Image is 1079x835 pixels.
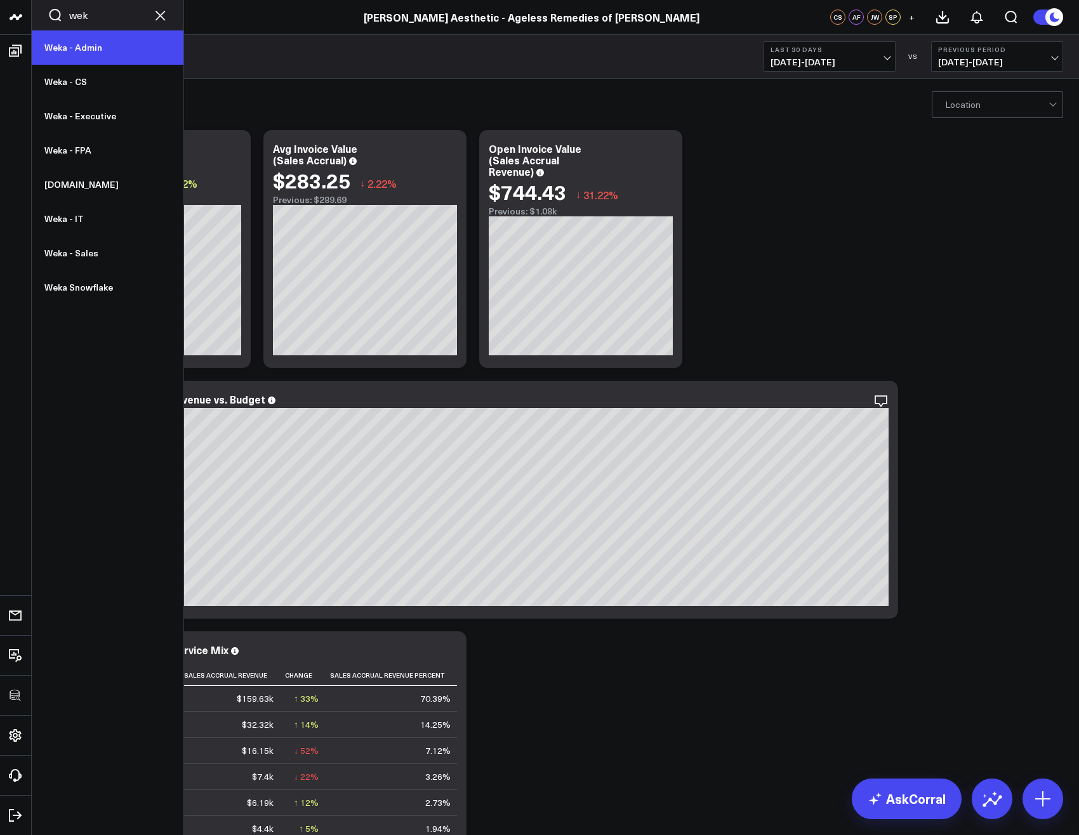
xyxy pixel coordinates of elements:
div: $7.4k [252,770,274,783]
div: AF [849,10,864,25]
div: CS [830,10,845,25]
div: JW [867,10,882,25]
a: [DOMAIN_NAME] [32,168,183,202]
div: ↑ 12% [294,796,319,809]
button: + [904,10,919,25]
b: Last 30 Days [771,46,889,53]
span: 2.22% [367,176,397,190]
div: VS [902,53,925,60]
div: 70.39% [420,692,451,705]
span: [DATE] - [DATE] [938,57,1056,67]
a: Weka - Admin [32,30,183,65]
a: Weka - IT [32,202,183,236]
a: AskCorral [852,779,962,819]
div: $159.63k [237,692,274,705]
span: ↓ [576,187,581,203]
div: $744.43 [489,180,566,203]
th: Sales Accrual Revenue Percent [330,665,462,686]
th: Sales Accrual Revenue [184,665,285,686]
div: $32.32k [242,718,274,731]
div: Previous: $289.69 [273,195,457,205]
button: Clear search [152,8,168,23]
div: $283.25 [273,169,350,192]
div: ↑ 14% [294,718,319,731]
input: Search customers input [69,8,146,22]
span: + [909,13,915,22]
div: Open Invoice Value (Sales Accrual Revenue) [489,141,581,178]
a: Weka - CS [32,65,183,99]
span: ↓ [360,175,365,192]
div: ↓ 52% [294,744,319,757]
a: Weka - Executive [32,99,183,133]
b: Previous Period [938,46,1056,53]
div: $16.15k [242,744,274,757]
span: 31.22% [583,188,618,202]
div: Previous: $1.08k [489,206,673,216]
div: 7.12% [425,744,451,757]
div: 3.26% [425,770,451,783]
button: Last 30 Days[DATE]-[DATE] [764,41,896,72]
span: [DATE] - [DATE] [771,57,889,67]
div: 14.25% [420,718,451,731]
div: $6.19k [247,796,274,809]
a: [PERSON_NAME] Aesthetic - Ageless Remedies of [PERSON_NAME] [364,10,699,24]
div: ↑ 33% [294,692,319,705]
div: SP [885,10,901,25]
button: Previous Period[DATE]-[DATE] [931,41,1063,72]
div: ↓ 22% [294,770,319,783]
th: Change [285,665,330,686]
div: ↑ 5% [299,822,319,835]
a: Weka - Sales [32,236,183,270]
a: Weka Snowflake [32,270,183,305]
a: Weka - FPA [32,133,183,168]
div: 2.73% [425,796,451,809]
div: Avg Invoice Value (Sales Accrual) [273,141,357,167]
div: 1.94% [425,822,451,835]
div: $4.4k [252,822,274,835]
button: Search customers button [48,8,63,23]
